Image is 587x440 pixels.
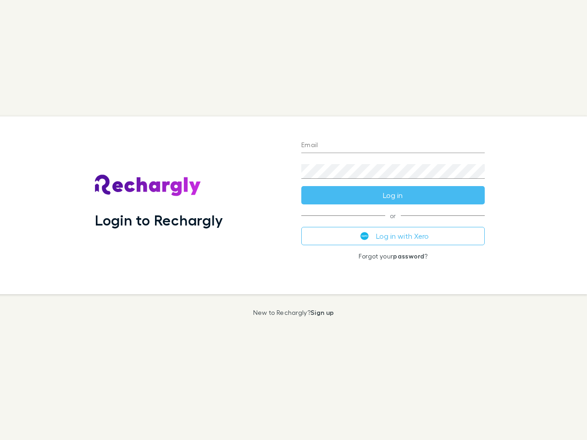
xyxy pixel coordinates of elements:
h1: Login to Rechargly [95,211,223,229]
img: Rechargly's Logo [95,175,201,197]
button: Log in [301,186,485,204]
a: password [393,252,424,260]
p: New to Rechargly? [253,309,334,316]
button: Log in with Xero [301,227,485,245]
a: Sign up [310,308,334,316]
p: Forgot your ? [301,253,485,260]
img: Xero's logo [360,232,369,240]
